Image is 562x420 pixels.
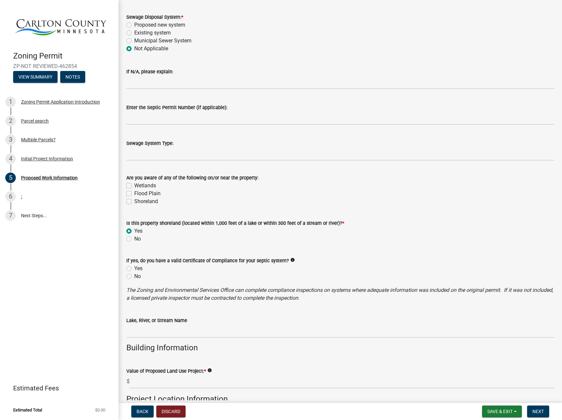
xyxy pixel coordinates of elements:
[5,210,16,221] div: 7
[13,71,58,83] button: View Summary
[532,409,544,414] span: Next
[126,221,344,226] label: Is this property shoreland (located within 1,000 feet of a lake or within 300 feet of a stream or...
[134,235,141,243] label: No
[131,406,154,417] button: Back
[126,105,227,110] label: Enter the Septic Permit Number (if applicable):
[137,409,148,414] span: Back
[5,116,16,126] div: 2
[126,176,258,180] label: Are you aware of any of the following on/or near the property:
[13,63,105,69] span: ZP-NOT REVIEWED-462854
[527,406,549,417] button: Next
[126,15,183,20] label: Sewage Disposal System:
[13,7,108,44] img: Carlton County, Minnesota
[5,382,108,395] a: Estimated Fees
[126,375,130,388] span: $
[13,408,42,412] span: Estimated Total
[290,258,295,262] i: info
[60,75,85,80] wm-modal-confirm: Notes
[21,175,78,180] div: Proposed Work Information
[126,394,554,404] h4: Project Location Information
[134,37,192,45] label: Municipal Sewer System
[126,369,206,374] label: Value of Proposed Land Use Project:
[207,368,212,373] i: info
[126,259,289,263] label: If yes, do you have a valid Certificate of Compliance for your septic system?
[134,182,156,190] label: Wetlands
[126,70,173,74] label: If N/A, please explain:
[21,194,22,199] div: :
[13,51,113,61] h4: Zoning Permit
[95,408,105,412] span: $0.00
[5,191,16,202] div: 6
[13,75,58,80] wm-modal-confirm: Summary
[134,265,142,272] label: Yes
[5,173,16,183] div: 5
[134,227,142,235] label: Yes
[134,272,141,280] label: No
[21,156,73,161] div: Initial Project Information
[134,45,168,53] label: Not Applicable
[21,137,56,142] div: Multiple Parcels?
[134,190,161,198] label: Flood Plain
[134,198,158,205] label: Shoreland
[126,343,554,353] h4: Building Information
[126,141,173,146] label: Sewage System Type:
[60,71,85,83] button: Notes
[21,119,49,123] div: Parcel search
[487,409,513,414] span: Save & Exit
[5,134,16,145] div: 3
[126,287,553,301] i: The Zoning and Environmental Services Office can complete compliance inspections on systems where...
[134,29,171,37] label: Existing system
[134,21,185,29] label: Proposed new system
[21,100,100,104] div: Zoning Permit Application Introduction
[5,153,16,164] div: 4
[5,97,16,107] div: 1
[156,406,186,417] button: Discard
[482,406,522,417] button: Save & Exit
[126,318,187,323] label: Lake, River, or Stream Name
